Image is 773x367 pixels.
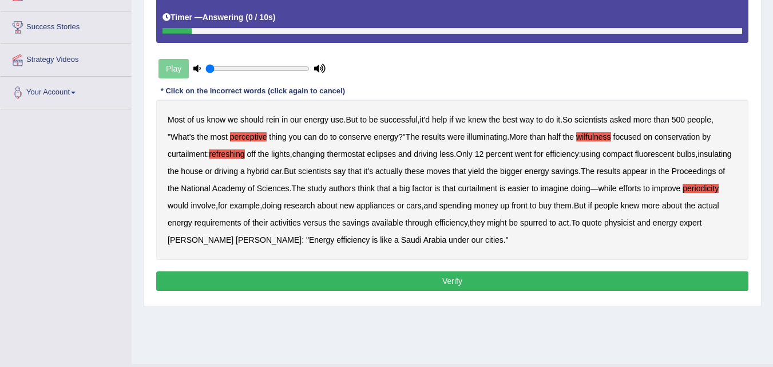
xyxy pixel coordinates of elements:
[597,167,620,176] b: results
[331,115,344,124] b: use
[398,149,411,159] b: and
[168,167,179,176] b: the
[394,235,399,244] b: a
[672,167,716,176] b: Proceedings
[377,184,390,193] b: that
[358,184,375,193] b: think
[406,132,419,141] b: The
[512,201,528,210] b: front
[318,201,338,210] b: about
[309,235,334,244] b: Energy
[371,218,403,227] b: available
[680,218,702,227] b: expert
[574,201,586,210] b: But
[203,13,244,22] b: Answering
[284,167,296,176] b: But
[207,115,226,124] b: know
[468,167,485,176] b: yield
[156,271,748,291] button: Verify
[269,132,286,141] b: thing
[228,115,238,124] b: we
[662,201,682,210] b: about
[168,235,233,244] b: [PERSON_NAME]
[364,167,374,176] b: it's
[291,184,305,193] b: The
[420,115,430,124] b: it'd
[270,218,301,227] b: activities
[258,149,269,159] b: the
[247,167,269,176] b: hybrid
[447,132,465,141] b: were
[397,201,404,210] b: or
[558,218,569,227] b: act
[168,201,189,210] b: would
[594,201,619,210] b: people
[422,132,445,141] b: results
[455,115,466,124] b: we
[435,218,467,227] b: efficiency
[156,86,350,97] div: * Click on the incorrect words (click again to cancel)
[1,11,131,40] a: Success Stories
[168,115,185,124] b: Most
[468,115,487,124] b: knew
[240,167,245,176] b: a
[168,218,192,227] b: energy
[582,218,602,227] b: quote
[449,235,469,244] b: under
[342,218,369,227] b: savings
[162,13,275,22] h5: Timer —
[610,115,631,124] b: asked
[393,184,397,193] b: a
[271,149,290,159] b: lights
[458,184,497,193] b: curtailment
[424,201,437,210] b: and
[439,149,454,159] b: less
[240,115,264,124] b: should
[467,132,507,141] b: illuminating
[500,184,505,193] b: is
[434,184,440,193] b: is
[442,184,455,193] b: that
[456,149,473,159] b: Only
[621,201,640,210] b: knew
[375,167,402,176] b: actually
[581,167,594,176] b: The
[303,218,327,227] b: versus
[718,167,725,176] b: of
[546,149,579,159] b: efficiency
[374,132,398,141] b: energy
[229,201,260,210] b: example
[474,201,498,210] b: money
[554,201,572,210] b: them
[520,115,534,124] b: way
[563,132,574,141] b: the
[336,235,370,244] b: efficiency
[598,184,617,193] b: while
[191,201,216,210] b: involve
[530,201,537,210] b: to
[156,100,748,260] div: . , . , " ?" . : , . : , . . . — , , , . , . : " ."
[273,13,276,22] b: )
[650,167,656,176] b: in
[549,218,556,227] b: to
[487,218,506,227] b: might
[534,149,543,159] b: for
[576,132,611,141] b: wilfulness
[684,201,695,210] b: the
[637,218,651,227] b: and
[471,235,483,244] b: our
[702,132,711,141] b: by
[346,115,358,124] b: But
[1,44,131,73] a: Strategy Videos
[218,201,227,210] b: for
[552,167,578,176] b: savings
[653,218,677,227] b: energy
[181,184,210,193] b: National
[687,115,711,124] b: people
[329,218,340,227] b: the
[380,115,417,124] b: successful
[205,167,212,176] b: or
[449,115,453,124] b: if
[367,149,396,159] b: eclipses
[532,184,538,193] b: to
